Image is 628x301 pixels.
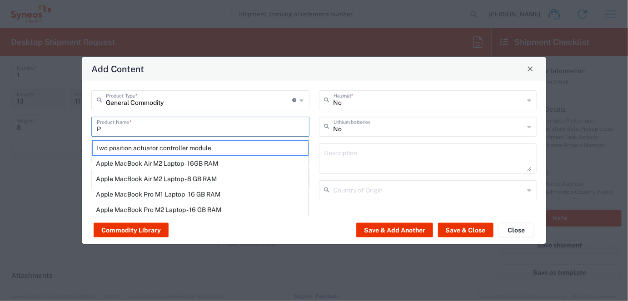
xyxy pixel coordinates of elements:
[498,223,534,237] button: Close
[92,202,309,217] div: Apple MacBook Pro M2 Laptop - 16 GB RAM
[91,62,145,75] h4: Add Content
[92,186,309,202] div: Apple MacBook Pro M1 Laptop - 16 GB RAM
[92,171,309,186] div: Apple MacBook Air M2 Laptop - 8 GB RAM
[94,223,169,237] button: Commodity Library
[92,155,309,171] div: Apple MacBook Air M2 Laptop - 16GB RAM
[92,140,309,155] div: Two position actuator controller module
[438,223,493,237] button: Save & Close
[356,223,433,237] button: Save & Add Another
[524,62,537,75] button: Close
